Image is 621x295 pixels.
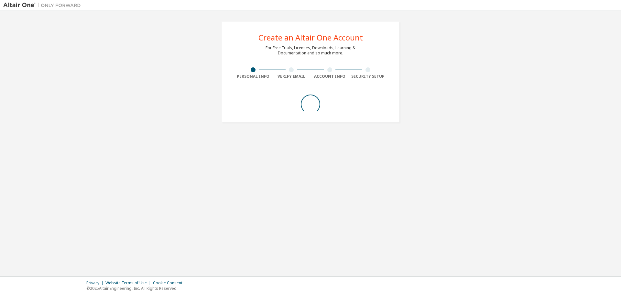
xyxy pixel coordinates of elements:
[266,45,355,56] div: For Free Trials, Licenses, Downloads, Learning & Documentation and so much more.
[3,2,84,8] img: Altair One
[258,34,363,41] div: Create an Altair One Account
[272,74,311,79] div: Verify Email
[234,74,272,79] div: Personal Info
[153,280,186,286] div: Cookie Consent
[310,74,349,79] div: Account Info
[86,280,105,286] div: Privacy
[105,280,153,286] div: Website Terms of Use
[349,74,387,79] div: Security Setup
[86,286,186,291] p: © 2025 Altair Engineering, Inc. All Rights Reserved.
